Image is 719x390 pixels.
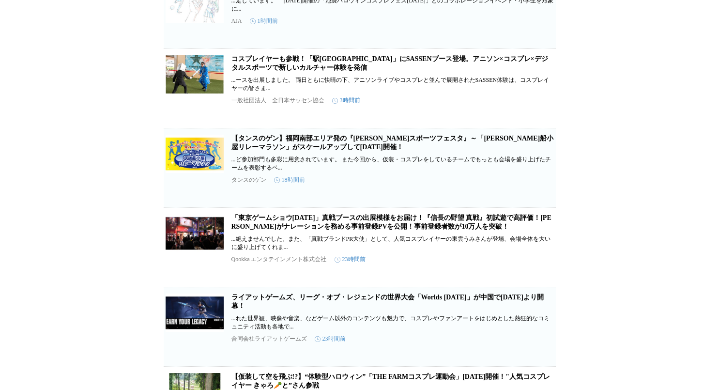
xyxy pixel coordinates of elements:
[231,135,554,151] a: 【タンスのゲン】福岡南部エリア発の『[PERSON_NAME]スポーツフェスタ』～「[PERSON_NAME]船小屋リレーマラソン」がスケールアップして[DATE]開催！
[231,294,544,310] a: ライアットゲームズ、リーグ・オブ・レジェンドの世界大会「Worlds [DATE]」が中国で[DATE]より開幕！
[231,156,554,172] p: ...ど参加部門も多彩に用意されています。 また今回から、仮装・コスプレをしているチームでもっとも会場を盛り上げたチームを表彰するベ...
[231,55,548,71] a: コスプレイヤーも参戦！「駅[GEOGRAPHIC_DATA]」にSASSENブース登場。アニソン×コスプレ×デジタルスポーツで新しいカルチャー体験を発信
[231,314,554,331] p: ...れた世界観、映像や音楽、などゲーム以外のコンテンツも魅力で、コスプレやファンアートをはじめとした熱狂的なコミュニティ活動も各地で...
[231,96,324,105] p: 一般社団法人 全日本サッセン協会
[166,293,224,332] img: ライアットゲームズ、リーグ・オブ・レジェンドの世界大会「Worlds 2025」が中国で10月14日（火）より開幕！
[332,96,360,105] time: 3時間前
[274,176,305,184] time: 18時間前
[166,134,224,173] img: 【タンスのゲン】福岡南部エリア発の『筑後スポーツフェスタ』～「筑後船小屋リレーマラソン」がスケールアップして11月22日開催！
[231,214,551,230] a: 「東京ゲームショウ[DATE]」真戦ブースの出展模様をお届け！『信長の野望 真戦』初試遊で高評価！[PERSON_NAME]がナレーションを務める事前登録PVを公開！事前登録者数が​10万人を突破！
[231,17,242,25] p: AJA
[231,373,551,389] a: 【仮装して空を飛ぶ!?】“体験型ハロウィン”「THE FARMコスプレ運動会」[DATE]開催！"人気コスプレイヤー きゃろ🥕と”さん参戦
[231,176,266,184] p: タンスのゲン
[166,55,224,94] img: コスプレイヤーも参戦！「駅スポ BENTEN ANIME WHARF」にSASSENブース登場。アニソン×コスプレ×デジタルスポーツで新しいカルチャー体験を発信
[231,335,307,343] p: 合同会社ライアットゲームズ
[315,335,346,343] time: 23時間前
[231,235,554,251] p: ...絶えませんでした。また、「真戦ブランドPR大使」として、人気コスプレイヤーの東雲うみさんが登場、会場全体を大いに盛り上げてくれま...
[231,255,327,264] p: Qookka エンタテインメント株式会社
[335,255,366,264] time: 23時間前
[166,214,224,252] img: 「東京ゲームショウ2025」真戦ブースの出展模様をお届け！『信長の野望 真戦』初試遊で高評価！杉田智和さんがナレーションを務める事前登録PVを公開！事前登録者数が​10万人を突破！
[250,17,278,25] time: 1時間前
[231,76,554,93] p: ...ースを出展しました。 両日ともに快晴の下、アニソンライブやコスプレと並んで展開されたSASSEN体験は、コスプレイヤーの皆さま...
